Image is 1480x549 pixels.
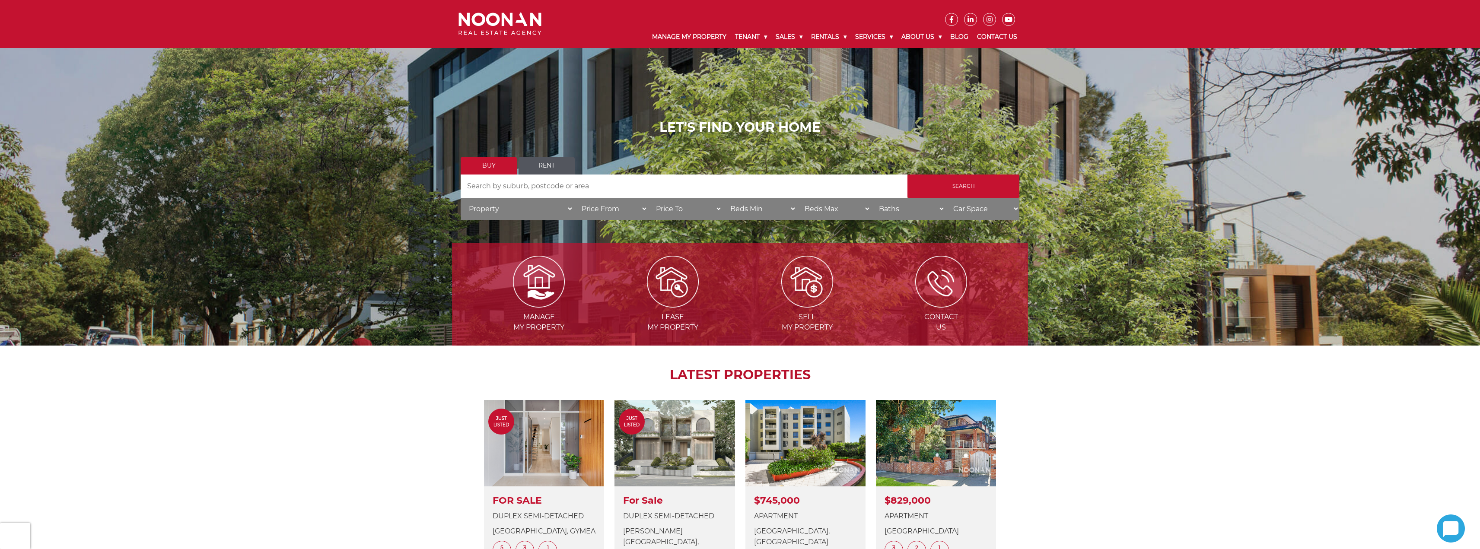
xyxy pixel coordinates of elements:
a: Contact Us [973,26,1022,48]
span: Contact Us [875,312,1007,333]
a: Rent [519,157,575,175]
span: Manage my Property [473,312,605,333]
img: Manage my Property [513,256,565,308]
a: Managemy Property [473,277,605,331]
a: Services [851,26,897,48]
a: About Us [897,26,946,48]
img: Lease my property [647,256,699,308]
h1: LET'S FIND YOUR HOME [461,120,1019,135]
span: Just Listed [488,415,514,428]
a: Buy [461,157,517,175]
h2: LATEST PROPERTIES [474,367,1006,383]
a: Sellmy Property [741,277,873,331]
a: Tenant [731,26,771,48]
input: Search [907,175,1019,198]
a: Sales [771,26,807,48]
a: ContactUs [875,277,1007,331]
span: Just Listed [619,415,645,428]
a: Manage My Property [648,26,731,48]
a: Rentals [807,26,851,48]
input: Search by suburb, postcode or area [461,175,907,198]
span: Lease my Property [607,312,739,333]
a: Blog [946,26,973,48]
a: Leasemy Property [607,277,739,331]
span: Sell my Property [741,312,873,333]
img: ICONS [915,256,967,308]
img: Noonan Real Estate Agency [458,13,541,35]
img: Sell my property [781,256,833,308]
